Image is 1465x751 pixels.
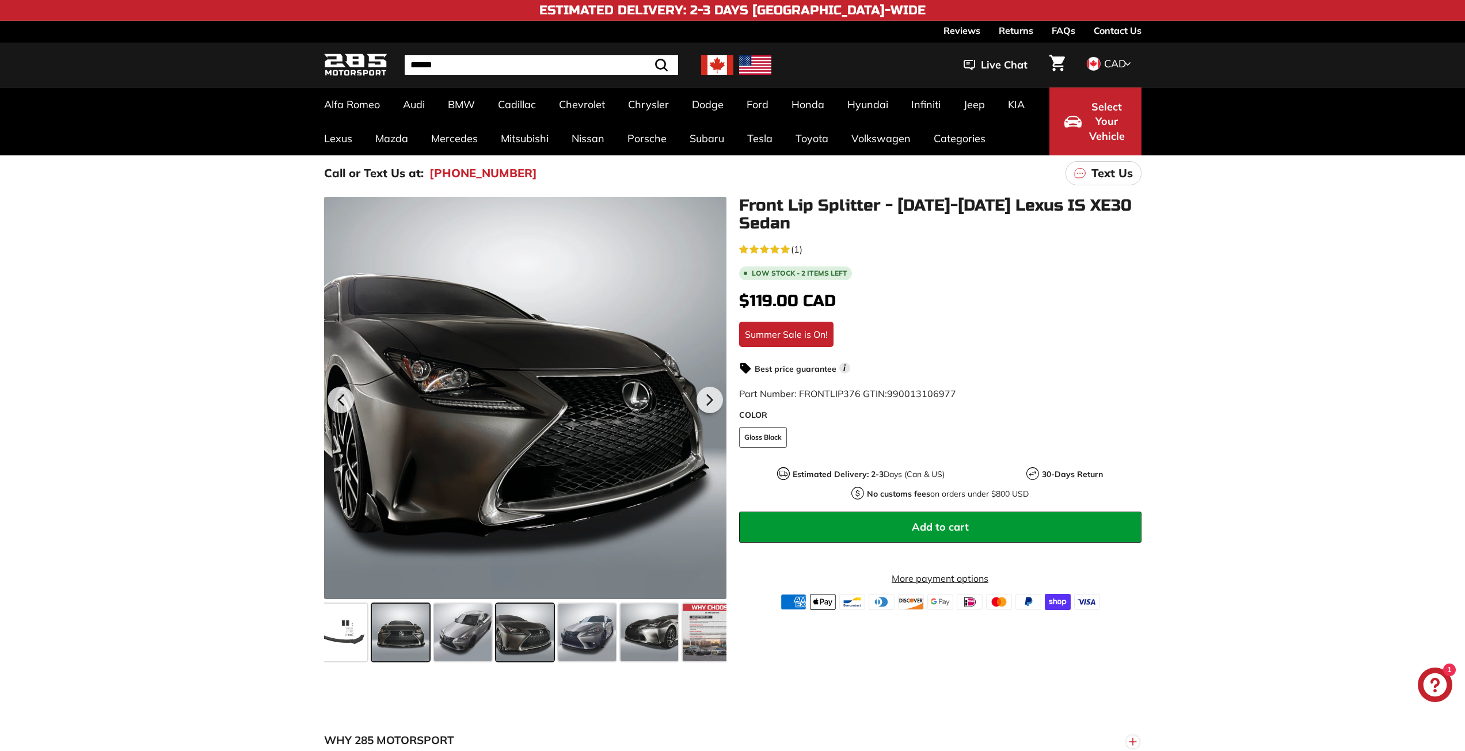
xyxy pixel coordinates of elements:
[678,121,736,155] a: Subaru
[429,165,537,182] a: [PHONE_NUMBER]
[313,87,391,121] a: Alfa Romeo
[981,58,1028,73] span: Live Chat
[900,87,952,121] a: Infiniti
[1091,165,1133,182] p: Text Us
[791,242,802,256] span: (1)
[486,87,547,121] a: Cadillac
[739,409,1141,421] label: COLOR
[755,364,836,374] strong: Best price guarantee
[436,87,486,121] a: BMW
[780,87,836,121] a: Honda
[616,121,678,155] a: Porsche
[898,594,924,610] img: discover
[1094,21,1141,40] a: Contact Us
[739,197,1141,232] h1: Front Lip Splitter - [DATE]-[DATE] Lexus IS XE30 Sedan
[739,322,834,347] div: Summer Sale is On!
[539,3,926,17] h4: Estimated Delivery: 2-3 Days [GEOGRAPHIC_DATA]-Wide
[736,121,784,155] a: Tesla
[999,21,1033,40] a: Returns
[617,87,680,121] a: Chrysler
[1045,594,1071,610] img: shopify_pay
[986,594,1012,610] img: master
[943,21,980,40] a: Reviews
[957,594,983,610] img: ideal
[1087,100,1127,144] span: Select Your Vehicle
[1414,668,1456,705] inbox-online-store-chat: Shopify online store chat
[324,52,387,79] img: Logo_285_Motorsport_areodynamics_components
[869,594,895,610] img: diners_club
[1015,594,1041,610] img: paypal
[927,594,953,610] img: google_pay
[1042,469,1103,479] strong: 30-Days Return
[836,87,900,121] a: Hyundai
[752,270,847,277] span: Low stock - 2 items left
[793,469,884,479] strong: Estimated Delivery: 2-3
[840,121,922,155] a: Volkswagen
[739,291,836,311] span: $119.00 CAD
[1104,57,1126,70] span: CAD
[1066,161,1141,185] a: Text Us
[313,121,364,155] a: Lexus
[839,594,865,610] img: bancontact
[420,121,489,155] a: Mercedes
[739,512,1141,543] button: Add to cart
[391,87,436,121] a: Audi
[922,121,997,155] a: Categories
[560,121,616,155] a: Nissan
[405,55,678,75] input: Search
[887,388,956,399] span: 990013106977
[839,363,850,373] span: i
[952,87,996,121] a: Jeep
[739,241,1141,256] a: 5.0 rating (1 votes)
[739,388,956,399] span: Part Number: FRONTLIP376 GTIN:
[912,520,969,533] span: Add to cart
[784,121,840,155] a: Toyota
[364,121,420,155] a: Mazda
[735,87,780,121] a: Ford
[867,488,1029,500] p: on orders under $800 USD
[781,594,806,610] img: american_express
[867,489,930,499] strong: No customs fees
[1074,594,1100,610] img: visa
[996,87,1036,121] a: KIA
[793,468,945,481] p: Days (Can & US)
[324,165,424,182] p: Call or Text Us at:
[1042,45,1072,85] a: Cart
[810,594,836,610] img: apple_pay
[1052,21,1075,40] a: FAQs
[489,121,560,155] a: Mitsubishi
[680,87,735,121] a: Dodge
[1049,87,1141,155] button: Select Your Vehicle
[739,571,1141,585] a: More payment options
[547,87,617,121] a: Chevrolet
[949,51,1042,79] button: Live Chat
